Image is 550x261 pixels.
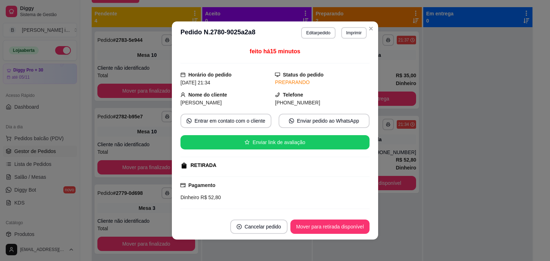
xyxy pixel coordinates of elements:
[275,72,280,77] span: desktop
[365,23,377,34] button: Close
[230,220,288,234] button: close-circleCancelar pedido
[180,100,222,105] span: [PERSON_NAME]
[199,194,221,200] span: R$ 52,80
[301,27,335,39] button: Editarpedido
[250,48,300,54] span: feito há 15 minutos
[290,220,370,234] button: Mover para retirada disponível
[188,92,227,98] strong: Nome do cliente
[341,27,367,39] button: Imprimir
[180,135,370,149] button: starEnviar link de avaliação
[275,79,370,86] div: PREPARANDO
[180,194,199,200] span: Dinheiro
[180,92,185,97] span: user
[190,162,216,169] div: RETIRADA
[180,72,185,77] span: calendar
[187,118,192,123] span: whats-app
[180,27,255,39] h3: Pedido N. 2780-9025a2a8
[180,80,210,85] span: [DATE] 21:34
[180,114,271,128] button: whats-appEntrar em contato com o cliente
[275,92,280,97] span: phone
[245,140,250,145] span: star
[275,100,320,105] span: [PHONE_NUMBER]
[188,182,215,188] strong: Pagamento
[283,72,324,78] strong: Status do pedido
[283,92,303,98] strong: Telefone
[279,114,370,128] button: whats-appEnviar pedido ao WhatsApp
[289,118,294,123] span: whats-app
[180,183,185,188] span: credit-card
[188,72,232,78] strong: Horário do pedido
[237,224,242,229] span: close-circle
